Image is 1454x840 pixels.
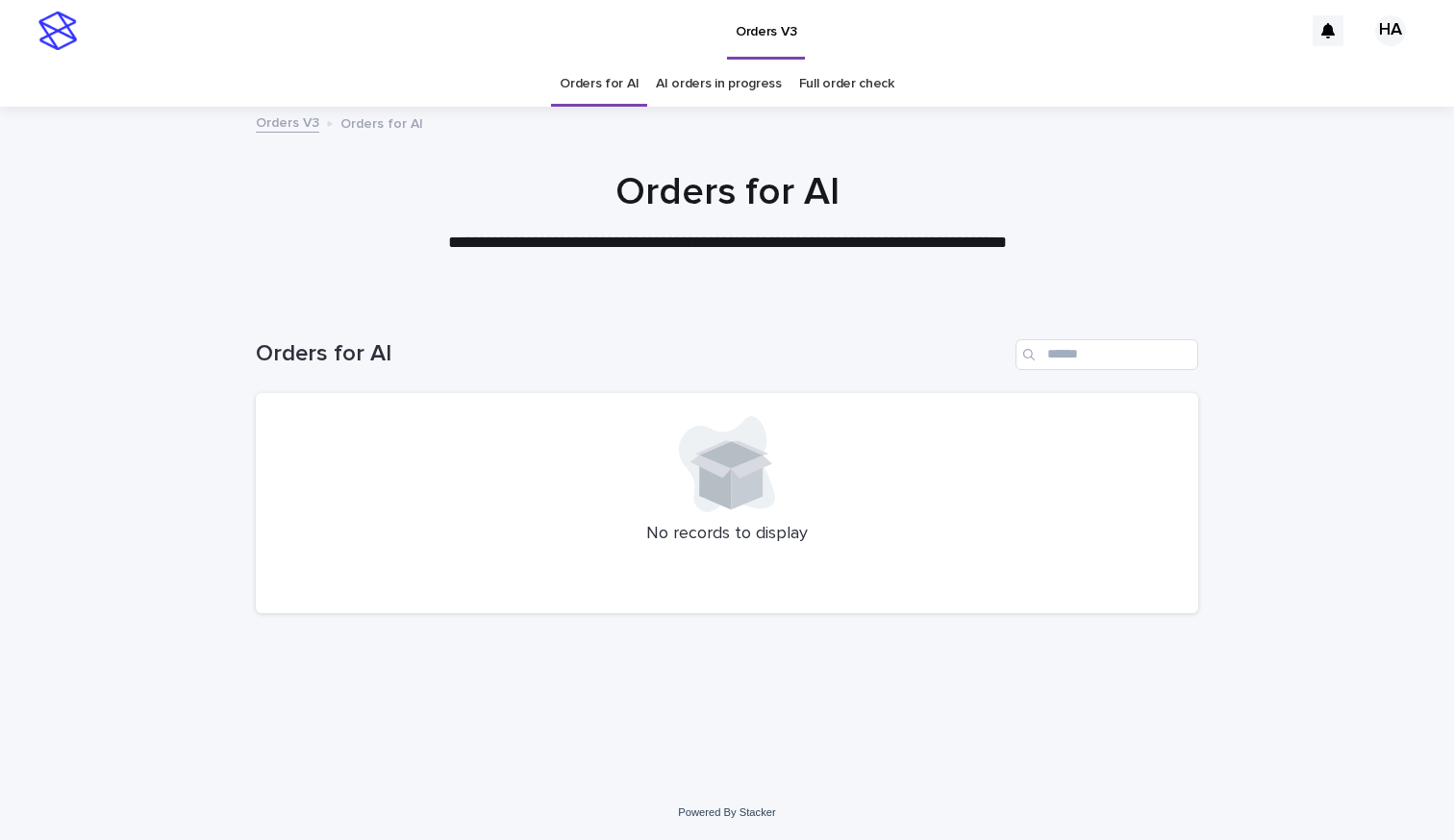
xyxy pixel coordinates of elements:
a: Powered By Stacker [678,806,775,818]
p: Orders for AI [340,111,423,133]
p: No records to display [279,524,1175,545]
input: Search [1015,339,1198,370]
a: Orders for AI [560,62,639,107]
h1: Orders for AI [256,340,1008,368]
a: Full order check [799,62,894,107]
a: AI orders in progress [656,62,782,107]
div: HA [1375,15,1406,46]
img: stacker-logo-s-only.png [38,12,77,50]
h1: Orders for AI [256,169,1198,215]
a: Orders V3 [256,111,319,133]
